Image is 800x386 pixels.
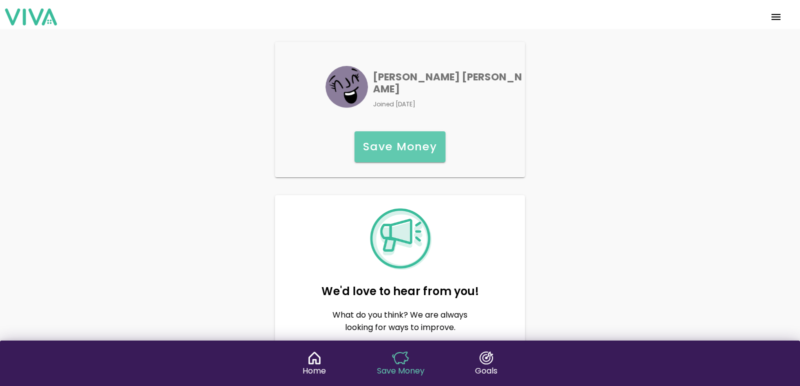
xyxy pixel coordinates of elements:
a: singleWord.homeHome [302,352,326,377]
ion-text: We'd love to hear from you! [321,283,479,300]
ion-button: Save Money [354,131,445,162]
img: singleWord.home [306,352,323,365]
img: megaphone [369,207,431,270]
ion-text: Save Money [377,365,424,377]
p: Joined [DATE] [373,100,517,109]
a: Save Money [353,131,446,162]
h1: [PERSON_NAME] [PERSON_NAME] [373,71,525,95]
ion-text: What do you think? We are always looking for ways to improve. [325,309,475,334]
ion-text: Goals [475,365,497,377]
img: avatar [325,66,368,108]
ion-text: Home [302,365,326,377]
img: singleWord.saveMoney [392,352,409,365]
a: singleWord.saveMoneySave Money [377,352,424,377]
a: singleWord.goalsGoals [475,352,497,377]
img: singleWord.goals [478,352,495,365]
